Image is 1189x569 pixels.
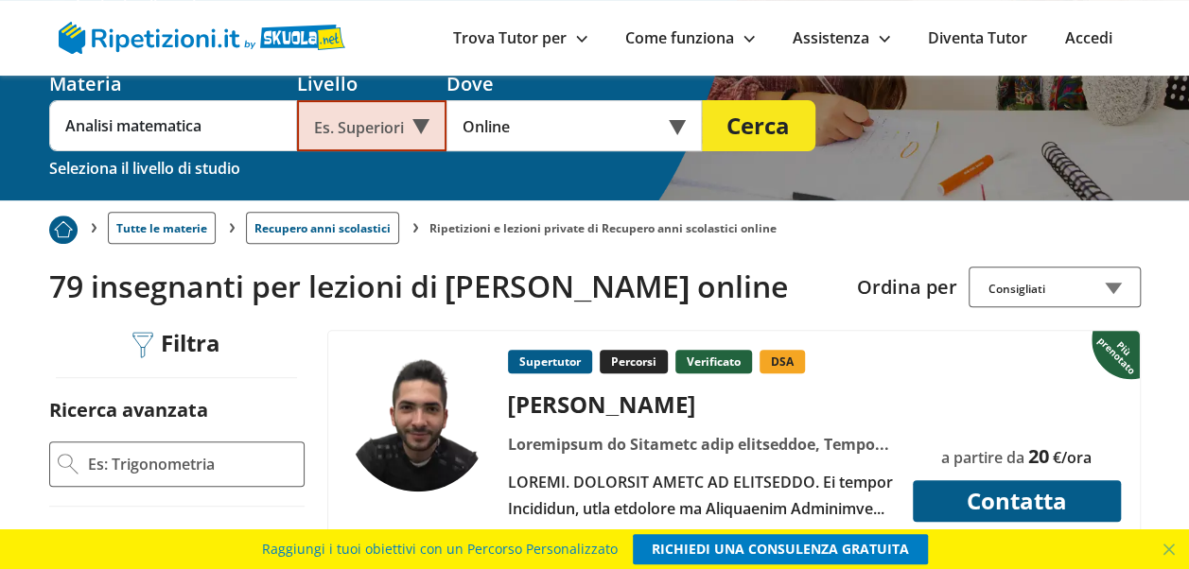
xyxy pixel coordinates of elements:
[928,27,1027,48] a: Diventa Tutor
[49,526,173,551] label: Tariffa oraria
[297,71,446,96] div: Livello
[108,212,216,244] a: Tutte le materie
[446,71,702,96] div: Dove
[126,330,228,359] div: Filtra
[49,200,1141,244] nav: breadcrumb d-none d-tablet-block
[857,274,957,300] label: Ordina per
[941,447,1024,468] span: a partire da
[429,220,777,236] li: Ripetizioni e lezioni private di Recupero anni scolastici online
[675,350,752,373] p: Verificato
[262,534,618,564] span: Raggiungi i tuoi obiettivi con un Percorso Personalizzato
[59,22,345,54] img: logo Skuola.net | Ripetizioni.it
[702,100,815,151] button: Cerca
[132,332,153,358] img: Filtra filtri mobile
[1065,27,1112,48] a: Accedi
[1092,329,1144,380] img: Piu prenotato
[59,26,345,46] a: logo Skuola.net | Ripetizioni.it
[793,27,890,48] a: Assistenza
[633,534,928,564] a: RICHIEDI UNA CONSULENZA GRATUITA
[246,212,399,244] a: Recupero anni scolastici
[49,155,240,181] div: Seleziona il livello di studio
[500,431,900,457] div: Loremipsum do Sitametc adip elitseddoe, Tempo incidid, Utlab etdol magnaal, Enima mini, Veniamq, ...
[86,450,296,478] input: Es: Trigonometria
[969,267,1141,307] div: Consigliati
[600,350,668,373] p: Percorsi
[453,27,587,48] a: Trova Tutor per
[625,27,755,48] a: Come funziona
[297,100,446,151] div: Es. Superiori
[1028,443,1049,469] span: 20
[49,100,297,151] input: Es. Matematica
[58,454,79,474] img: Ricerca Avanzata
[500,469,900,522] div: LOREMI. DOLORSIT AMETC AD ELITSEDDO. Ei tempor Incididun, utla etdolore ma Aliquaenim Adminimve q...
[49,397,208,422] label: Ricerca avanzata
[49,71,297,96] div: Materia
[347,350,489,491] img: tutor a Roma - Salvatore
[1053,447,1092,468] span: €/ora
[49,216,78,244] img: Piu prenotato
[49,268,843,304] h2: 79 insegnanti per lezioni di [PERSON_NAME] online
[446,100,702,151] div: Online
[760,350,805,373] p: DSA
[913,480,1121,522] button: Contatta
[508,350,592,373] p: Supertutor
[500,388,900,420] div: [PERSON_NAME]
